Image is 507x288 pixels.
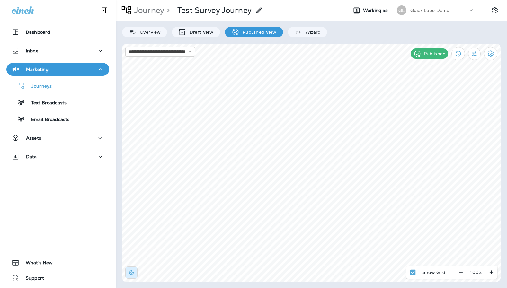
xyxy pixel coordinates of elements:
p: Text Broadcasts [25,100,67,106]
button: Marketing [6,63,109,76]
button: Dashboard [6,26,109,39]
button: Settings [484,47,497,60]
p: Journeys [25,83,52,90]
p: 100 % [470,270,482,275]
p: Email Broadcasts [25,117,69,123]
button: Assets [6,132,109,144]
p: Draft View [186,30,213,35]
p: Show Grid [423,270,445,275]
p: Overview [137,30,161,35]
span: What's New [19,260,53,268]
button: Support [6,272,109,284]
div: QL [397,5,406,15]
p: Published [424,51,446,56]
p: Published View [239,30,277,35]
button: View Changelog [451,47,465,60]
button: Inbox [6,44,109,57]
button: Journeys [6,79,109,92]
button: Collapse Sidebar [95,4,113,17]
button: Filter Statistics [468,48,481,60]
p: Journey [132,5,164,15]
button: Text Broadcasts [6,96,109,109]
p: Test Survey Journey [177,5,252,15]
p: Inbox [26,48,38,53]
p: > [164,5,170,15]
button: Email Broadcasts [6,112,109,126]
button: Data [6,150,109,163]
span: Working as: [363,8,390,13]
span: Support [19,275,44,283]
p: Marketing [26,67,49,72]
button: What's New [6,256,109,269]
p: Quick Lube Demo [410,8,449,13]
button: Settings [489,4,501,16]
p: Data [26,154,37,159]
p: Wizard [302,30,321,35]
p: Assets [26,135,41,141]
p: Dashboard [26,30,50,35]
